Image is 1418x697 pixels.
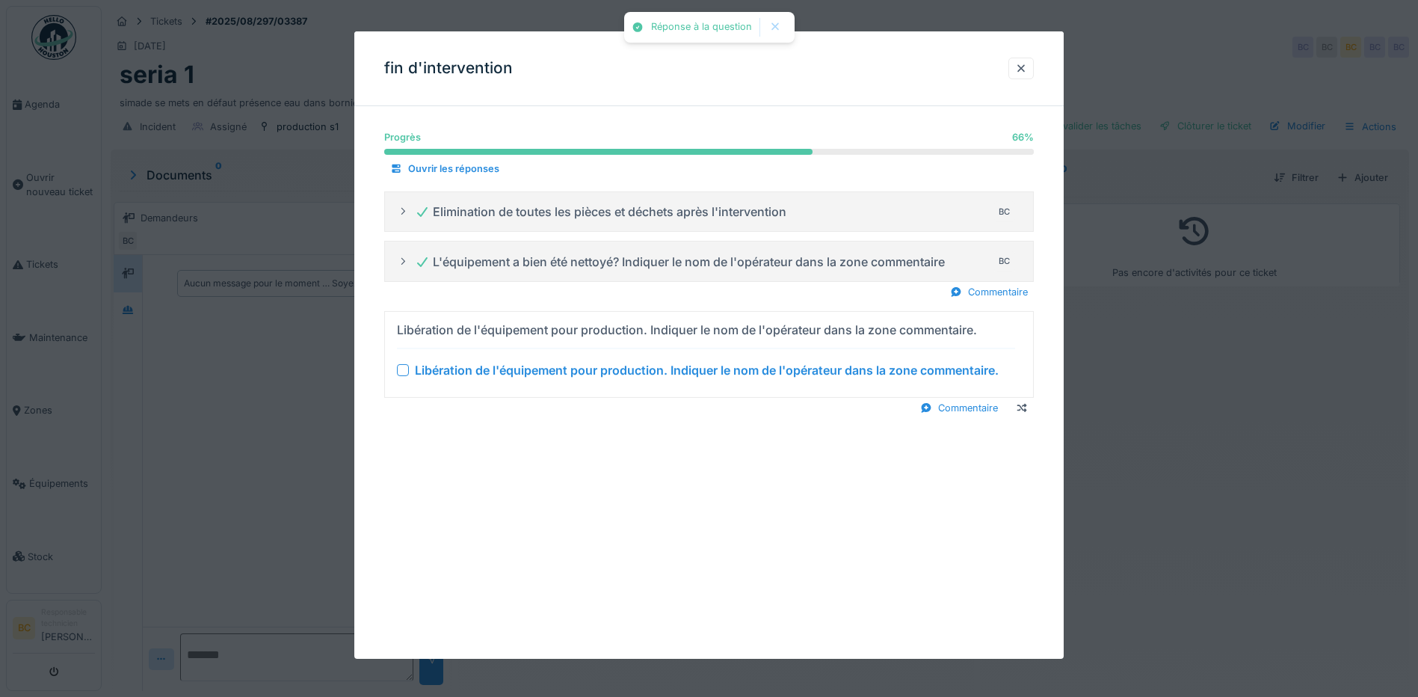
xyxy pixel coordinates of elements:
[384,159,505,179] div: Ouvrir les réponses
[1012,130,1034,144] div: 66 %
[384,149,1034,155] progress: 66 %
[397,321,977,339] div: Libération de l'équipement pour production. Indiquer le nom de l'opérateur dans la zone commentaire.
[994,251,1015,272] div: BC
[391,198,1027,226] summary: Elimination de toutes les pièces et déchets après l'interventionBC
[391,248,1027,275] summary: L'équipement a bien été nettoyé? Indiquer le nom de l'opérateur dans la zone commentaireBC
[415,203,786,221] div: Elimination de toutes les pièces et déchets après l'intervention
[415,253,945,271] div: L'équipement a bien été nettoyé? Indiquer le nom de l'opérateur dans la zone commentaire
[391,318,1027,391] summary: Libération de l'équipement pour production. Indiquer le nom de l'opérateur dans la zone commentai...
[384,59,513,78] h3: fin d'intervention
[651,21,752,34] div: Réponse à la question
[415,361,999,379] div: Libération de l'équipement pour production. Indiquer le nom de l'opérateur dans la zone commentaire.
[384,130,421,144] div: Progrès
[994,201,1015,222] div: BC
[914,398,1004,418] div: Commentaire
[944,282,1034,302] div: Commentaire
